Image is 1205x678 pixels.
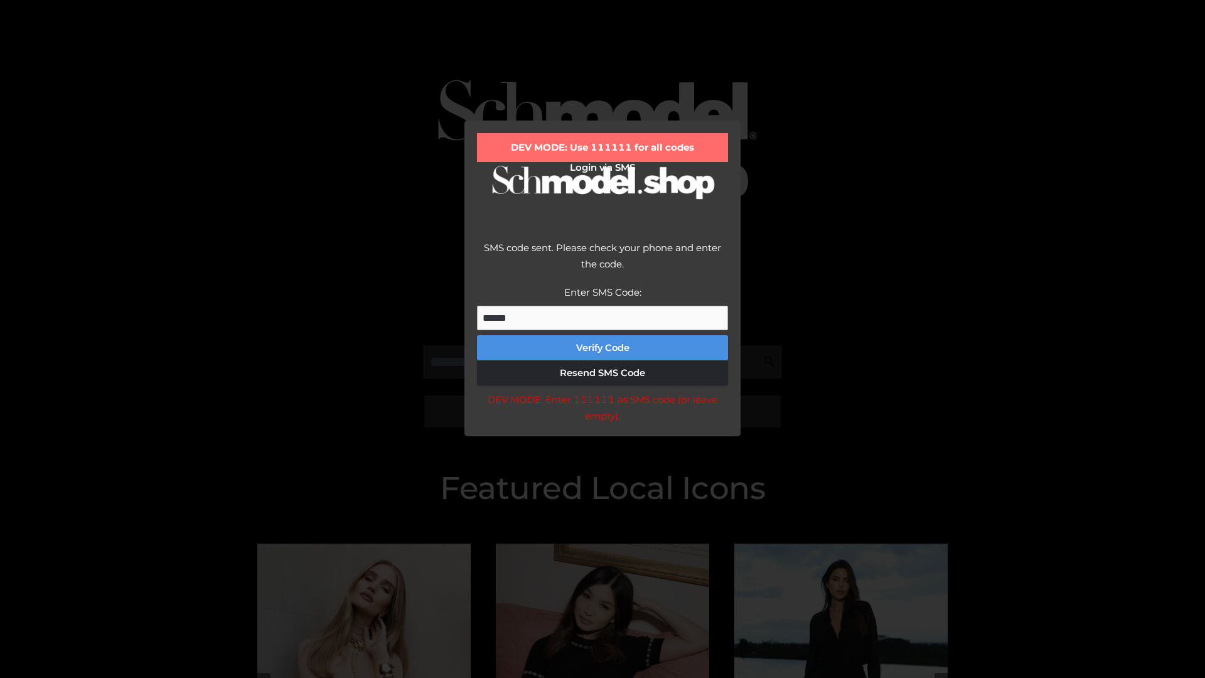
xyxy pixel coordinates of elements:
[564,286,641,298] label: Enter SMS Code:
[477,133,728,162] div: DEV MODE: Use 111111 for all codes
[477,360,728,385] button: Resend SMS Code
[477,392,728,424] div: DEV MODE: Enter 111111 as SMS code (or leave empty).
[477,240,728,284] div: SMS code sent. Please check your phone and enter the code.
[477,162,728,173] h2: Login via SMS
[477,335,728,360] button: Verify Code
